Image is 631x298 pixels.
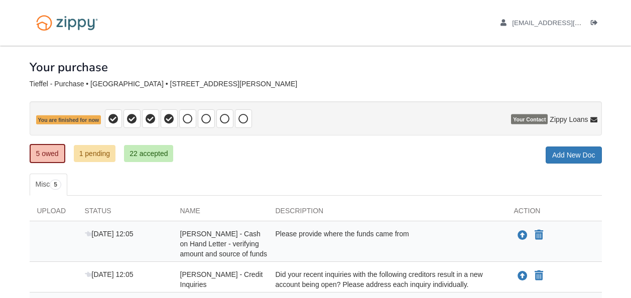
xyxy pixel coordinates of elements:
[180,270,263,288] span: [PERSON_NAME] - Credit Inquiries
[511,114,548,124] span: Your Contact
[534,229,544,241] button: Declare Joseph Tieffel - Cash on Hand Letter - verifying amount and source of funds not applicable
[550,114,588,124] span: Zippy Loans
[30,10,104,36] img: Logo
[36,115,101,125] span: You are finished for now
[30,144,65,163] a: 5 owed
[517,269,529,282] button: Upload Joseph Tieffel - Credit Inquiries
[512,19,627,27] span: joseph_tieffel@yahoo.com
[124,145,173,162] a: 22 accepted
[268,229,507,259] div: Please provide where the funds came from
[180,230,268,258] span: [PERSON_NAME] - Cash on Hand Letter - verifying amount and source of funds
[517,229,529,242] button: Upload Joseph Tieffel - Cash on Hand Letter - verifying amount and source of funds
[500,19,627,29] a: edit profile
[268,206,507,221] div: Description
[50,180,61,190] span: 5
[268,269,507,289] div: Did your recent inquiries with the following creditors result in a new account being open? Please...
[30,174,67,196] a: Misc
[507,206,602,221] div: Action
[546,146,602,164] a: Add New Doc
[30,206,77,221] div: Upload
[74,145,116,162] a: 1 pending
[30,61,108,74] h1: Your purchase
[85,230,134,238] span: [DATE] 12:05
[591,19,602,29] a: Log out
[85,270,134,278] span: [DATE] 12:05
[534,270,544,282] button: Declare Joseph Tieffel - Credit Inquiries not applicable
[173,206,268,221] div: Name
[30,80,602,88] div: Tieffel - Purchase • [GEOGRAPHIC_DATA] • [STREET_ADDRESS][PERSON_NAME]
[77,206,173,221] div: Status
